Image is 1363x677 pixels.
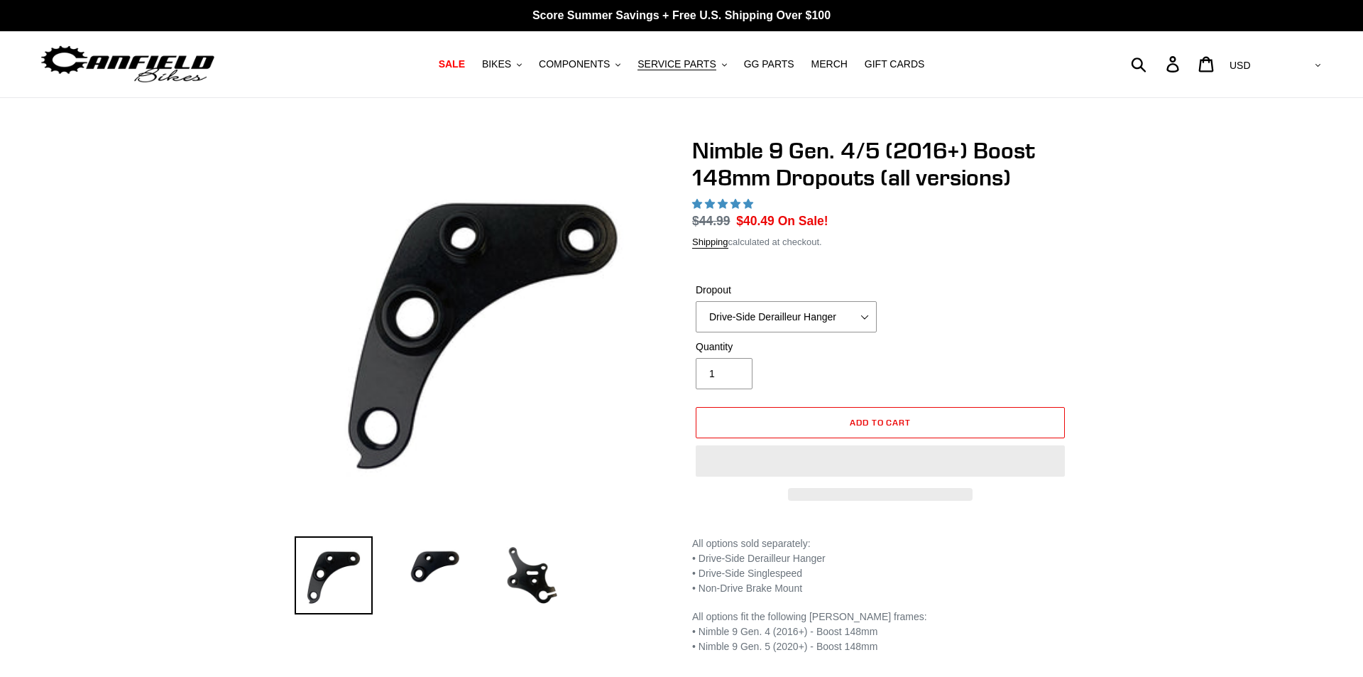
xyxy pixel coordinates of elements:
[696,407,1065,438] button: Add to cart
[736,214,774,228] span: $40.49
[696,283,877,298] label: Dropout
[692,198,756,210] span: 5.00 stars
[696,340,877,354] label: Quantity
[692,235,1068,249] div: calculated at checkout.
[1139,48,1175,80] input: Search
[692,641,877,652] span: • Nimble 9 Gen. 5 (2020+) - Boost 148mm
[692,137,1068,192] h1: Nimble 9 Gen. 4/5 (2016+) Boost 148mm Dropouts (all versions)
[39,42,217,87] img: Canfield Bikes
[737,55,801,74] a: GG PARTS
[630,55,733,74] button: SERVICE PARTS
[850,417,912,428] span: Add to cart
[475,55,529,74] button: BIKES
[692,214,730,228] s: $44.99
[394,536,472,614] img: Load image into Gallery viewer, Nimble 9 Gen. 4/5 (2016+) Boost 148mm Dropouts (all versions)
[482,58,511,70] span: BIKES
[811,58,848,70] span: MERCH
[858,55,932,74] a: GIFT CARDS
[637,58,716,70] span: SERVICE PARTS
[744,58,794,70] span: GG PARTS
[297,140,668,511] img: Nimble 9 Gen. 4/5 (2016+) Boost 148mm Dropouts (all versions)
[692,237,728,249] a: Shipping
[439,58,465,70] span: SALE
[804,55,855,74] a: MERCH
[778,212,828,230] span: On Sale!
[493,536,571,614] img: Load image into Gallery viewer, Nimble 9 Gen. 4/5 (2016+) Boost 148mm Dropouts (all versions)
[539,58,610,70] span: COMPONENTS
[692,610,1068,654] p: All options fit the following [PERSON_NAME] frames: • Nimble 9 Gen. 4 (2016+) - Boost 148mm
[865,58,925,70] span: GIFT CARDS
[692,536,1068,596] p: All options sold separately: • Drive-Side Derailleur Hanger • Drive-Side Singlespeed • Non-Drive ...
[532,55,628,74] button: COMPONENTS
[432,55,472,74] a: SALE
[295,536,373,614] img: Load image into Gallery viewer, Nimble 9 Gen. 4/5 (2016+) Boost 148mm Dropouts (all versions)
